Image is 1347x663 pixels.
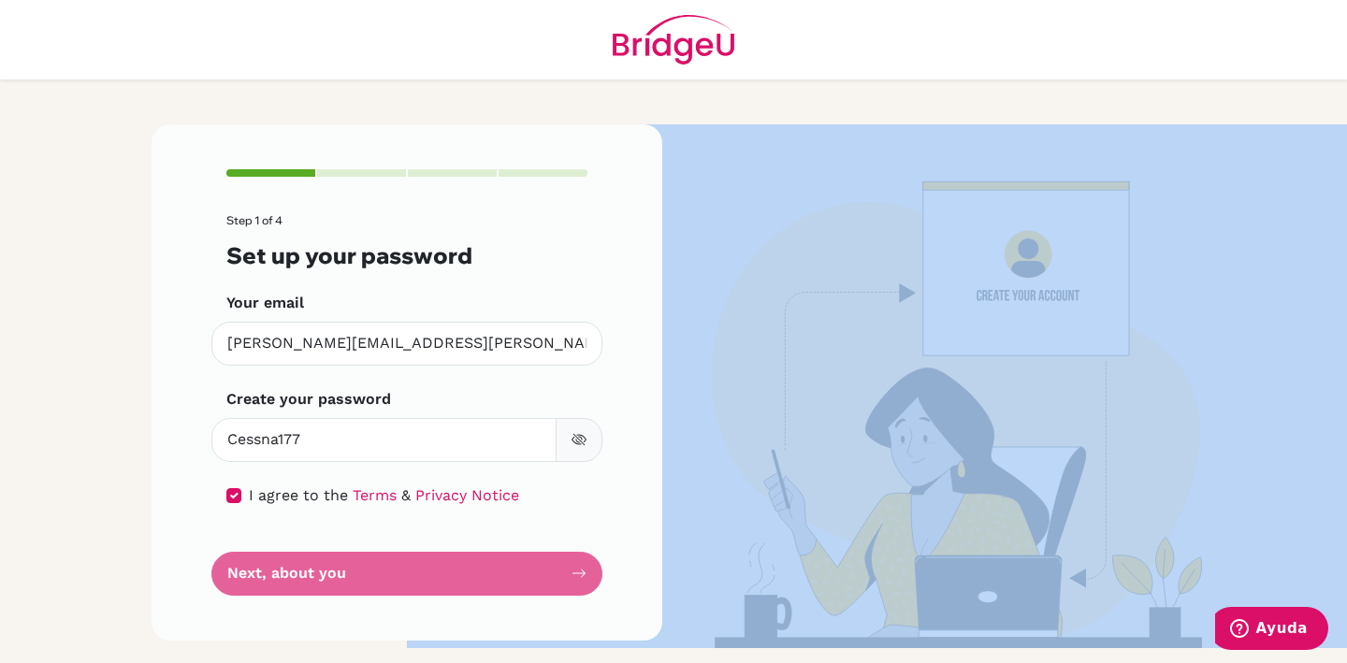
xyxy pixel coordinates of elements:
iframe: Abre un widget desde donde se puede obtener más información [1215,607,1328,654]
span: Step 1 of 4 [226,213,282,227]
a: Privacy Notice [415,486,519,504]
h3: Set up your password [226,242,587,269]
label: Your email [226,292,304,314]
a: Terms [353,486,397,504]
label: Create your password [226,388,391,411]
span: & [401,486,411,504]
input: Insert your email* [211,322,602,366]
span: I agree to the [249,486,348,504]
